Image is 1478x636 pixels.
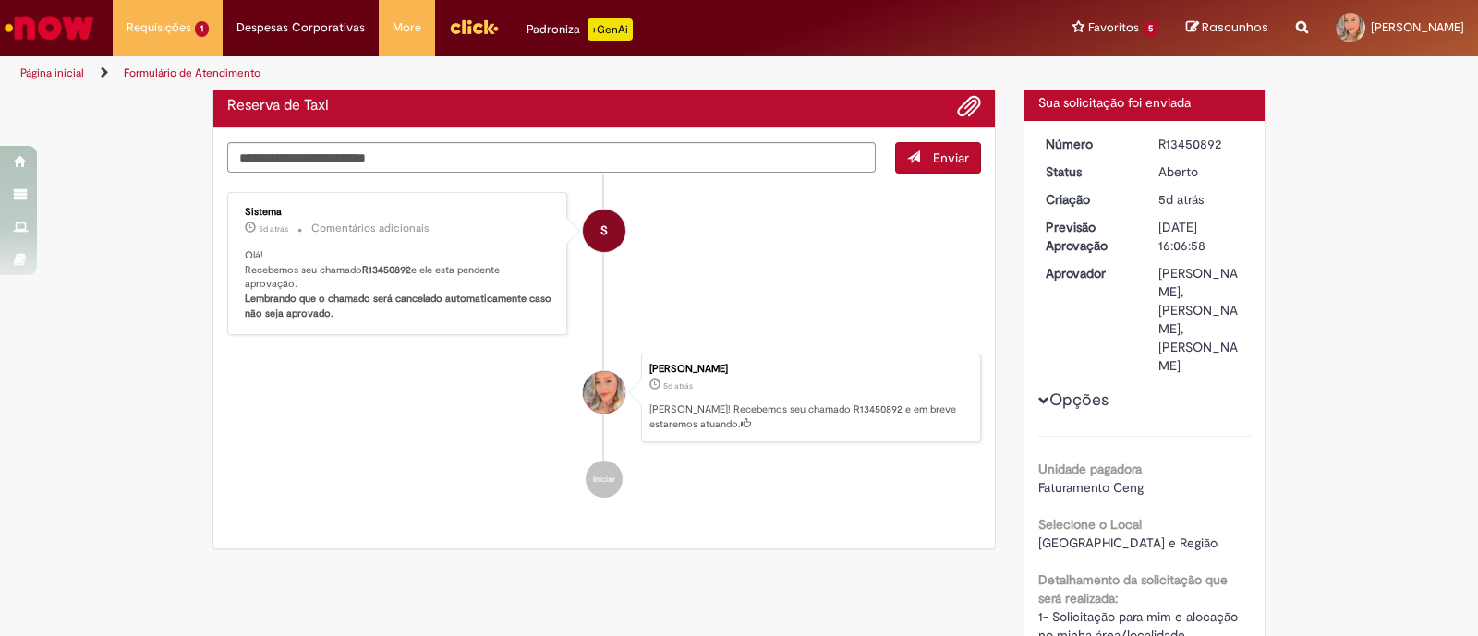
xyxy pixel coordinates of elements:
textarea: Digite sua mensagem aqui... [227,142,876,174]
span: Faturamento Ceng [1038,479,1144,496]
span: Favoritos [1088,18,1139,37]
span: [PERSON_NAME] [1371,19,1464,35]
div: [DATE] 16:06:58 [1158,218,1244,255]
a: Página inicial [20,66,84,80]
div: Ana Caroline Rodrigues Mendes [583,371,625,414]
span: 1 [195,21,209,37]
button: Adicionar anexos [957,94,981,118]
img: click_logo_yellow_360x200.png [449,13,499,41]
div: R13450892 [1158,135,1244,153]
span: Requisições [127,18,191,37]
time: 27/08/2025 09:07:11 [259,223,288,234]
b: Unidade pagadora [1038,461,1142,477]
span: 5d atrás [663,380,693,391]
span: 5 [1143,21,1158,37]
ul: Trilhas de página [14,56,972,90]
div: Aberto [1158,162,1244,181]
div: Padroniza [527,18,633,41]
dt: Status [1032,162,1145,181]
button: Enviar [895,142,981,174]
ul: Histórico de tíquete [227,174,981,516]
div: [PERSON_NAME], [PERSON_NAME], [PERSON_NAME] [1158,264,1244,375]
span: Sua solicitação foi enviada [1038,94,1191,111]
b: Detalhamento da solicitação que será realizada: [1038,571,1228,606]
small: Comentários adicionais [311,221,430,236]
span: 5d atrás [1158,191,1204,208]
p: Olá! Recebemos seu chamado e ele esta pendente aprovação. [245,248,552,321]
span: 5d atrás [259,223,288,234]
dt: Criação [1032,190,1145,209]
div: Sistema [245,207,552,218]
span: Enviar [933,150,969,166]
li: Ana Caroline Rodrigues Mendes [227,354,981,442]
time: 27/08/2025 09:06:58 [1158,191,1204,208]
span: Despesas Corporativas [236,18,365,37]
span: More [393,18,421,37]
b: Lembrando que o chamado será cancelado automaticamente caso não seja aprovado. [245,292,554,320]
p: +GenAi [588,18,633,41]
div: [PERSON_NAME] [649,364,971,375]
b: R13450892 [362,263,411,277]
span: [GEOGRAPHIC_DATA] e Região [1038,534,1218,551]
div: System [583,210,625,252]
p: [PERSON_NAME]! Recebemos seu chamado R13450892 e em breve estaremos atuando. [649,402,971,431]
span: Rascunhos [1202,18,1268,36]
a: Rascunhos [1186,19,1268,37]
dt: Previsão Aprovação [1032,218,1145,255]
dt: Número [1032,135,1145,153]
div: 27/08/2025 09:06:58 [1158,190,1244,209]
span: S [600,209,608,253]
a: Formulário de Atendimento [124,66,260,80]
dt: Aprovador [1032,264,1145,282]
h2: Reserva de Taxi Histórico de tíquete [227,98,329,114]
b: Selecione o Local [1038,516,1142,533]
img: ServiceNow [2,9,97,46]
time: 27/08/2025 09:06:58 [663,380,693,391]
